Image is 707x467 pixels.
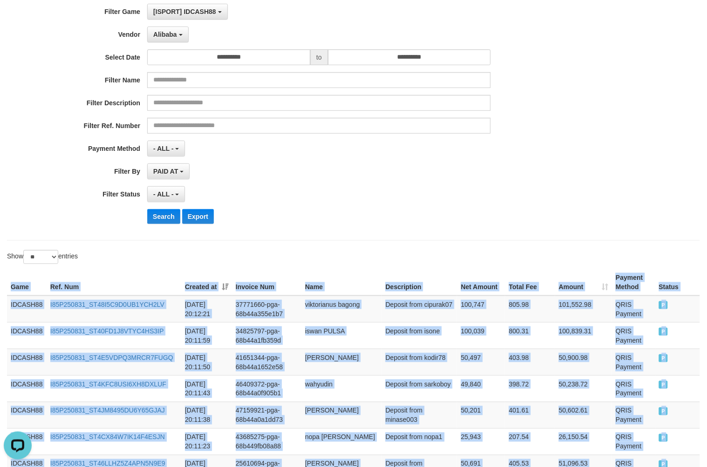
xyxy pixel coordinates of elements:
[457,296,505,323] td: 100,747
[505,375,555,402] td: 398.72
[232,402,302,428] td: 47159921-pga-68b44a0a1dd73
[7,250,78,264] label: Show entries
[505,269,555,296] th: Total Fee
[659,407,668,415] span: PAID
[181,402,232,428] td: [DATE] 20:11:38
[457,428,505,455] td: 25,943
[382,428,457,455] td: Deposit from nopa1
[555,296,612,323] td: 101,552.98
[382,296,457,323] td: Deposit from cipurak07
[310,49,328,65] span: to
[302,349,382,375] td: [PERSON_NAME]
[23,250,58,264] select: Showentries
[659,328,668,336] span: PAID
[457,322,505,349] td: 100,039
[505,349,555,375] td: 403.98
[457,375,505,402] td: 49,840
[147,209,180,224] button: Search
[382,349,457,375] td: Deposit from kodir78
[153,8,216,15] span: [ISPORT] IDCASH88
[505,402,555,428] td: 401.61
[147,186,185,202] button: - ALL -
[181,375,232,402] td: [DATE] 20:11:43
[555,428,612,455] td: 26,150.54
[659,354,668,362] span: PAID
[382,402,457,428] td: Deposit from minase003
[181,349,232,375] td: [DATE] 20:11:50
[4,4,32,32] button: Open LiveChat chat widget
[7,349,47,375] td: IDCASH88
[612,296,655,323] td: QRIS Payment
[612,402,655,428] td: QRIS Payment
[50,327,164,335] a: I85P250831_ST40FD1J8VTYC4HS3IP
[232,428,302,455] td: 43685275-pga-68b449fb08a88
[153,145,174,152] span: - ALL -
[147,4,227,20] button: [ISPORT] IDCASH88
[555,349,612,375] td: 50,900.98
[232,375,302,402] td: 46409372-pga-68b44a0f905b1
[147,27,188,42] button: Alibaba
[302,428,382,455] td: nopa [PERSON_NAME]
[382,269,457,296] th: Description
[555,269,612,296] th: Amount: activate to sort column ascending
[47,269,181,296] th: Ref. Num
[147,141,185,156] button: - ALL -
[50,433,165,441] a: I85P250831_ST4CX84W7IK14F4ESJN
[382,375,457,402] td: Deposit from sarkoboy
[612,269,655,296] th: Payment Method
[612,375,655,402] td: QRIS Payment
[7,269,47,296] th: Game
[302,375,382,402] td: wahyudin
[457,402,505,428] td: 50,201
[232,349,302,375] td: 41651344-pga-68b44a1652e58
[181,428,232,455] td: [DATE] 20:11:23
[505,296,555,323] td: 805.98
[153,190,174,198] span: - ALL -
[659,301,668,309] span: PAID
[50,407,165,414] a: I85P250831_ST4JM8495DU6Y65GJAJ
[659,381,668,389] span: PAID
[505,322,555,349] td: 800.31
[232,296,302,323] td: 37771660-pga-68b44a355e1b7
[181,322,232,349] td: [DATE] 20:11:59
[302,296,382,323] td: viktorianus bagong
[302,322,382,349] td: iswan PULSA
[302,402,382,428] td: [PERSON_NAME]
[555,402,612,428] td: 50,602.61
[50,380,166,388] a: I85P250831_ST4KFC8USI6XH8DXLUF
[181,296,232,323] td: [DATE] 20:12:21
[153,31,177,38] span: Alibaba
[7,402,47,428] td: IDCASH88
[7,322,47,349] td: IDCASH88
[382,322,457,349] td: Deposit from isone
[659,434,668,442] span: PAID
[457,349,505,375] td: 50,497
[655,269,700,296] th: Status
[50,301,165,308] a: I85P250831_ST48I5C9D0UB1YCH2LV
[457,269,505,296] th: Net Amount
[182,209,214,224] button: Export
[153,168,178,175] span: PAID AT
[555,375,612,402] td: 50,238.72
[232,269,302,296] th: Invoice Num
[612,349,655,375] td: QRIS Payment
[50,354,173,361] a: I85P250831_ST4E5VDPQ3MRCR7FUGQ
[147,163,190,179] button: PAID AT
[302,269,382,296] th: Name
[7,375,47,402] td: IDCASH88
[555,322,612,349] td: 100,839.31
[181,269,232,296] th: Created at: activate to sort column ascending
[232,322,302,349] td: 34825797-pga-68b44a1fb359d
[612,428,655,455] td: QRIS Payment
[612,322,655,349] td: QRIS Payment
[7,296,47,323] td: IDCASH88
[505,428,555,455] td: 207.54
